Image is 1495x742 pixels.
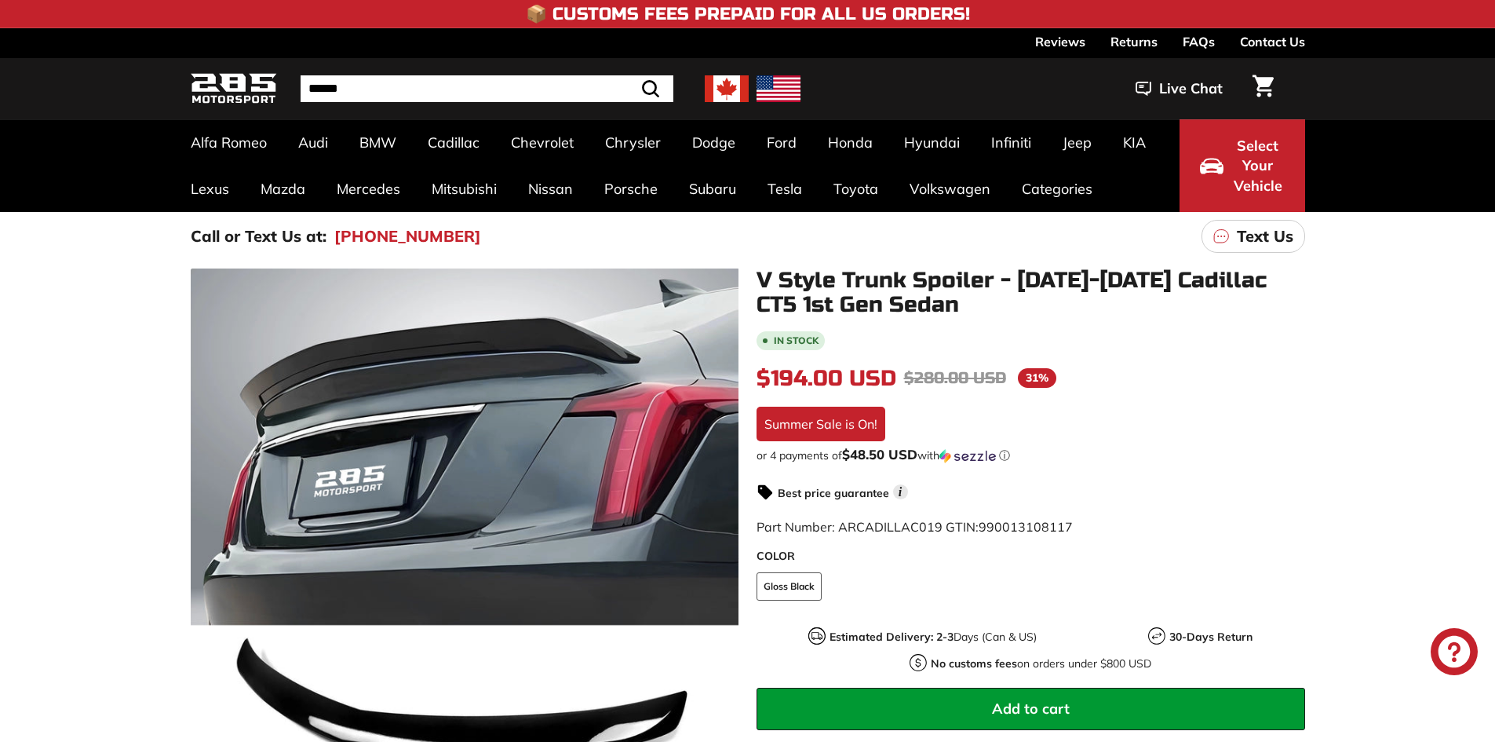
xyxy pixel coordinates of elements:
img: Logo_285_Motorsport_areodynamics_components [191,71,277,108]
a: Dodge [676,119,751,166]
a: Subaru [673,166,752,212]
a: Mazda [245,166,321,212]
span: Select Your Vehicle [1231,136,1285,196]
span: $194.00 USD [757,365,896,392]
p: Text Us [1237,225,1293,248]
span: Part Number: ARCADILLAC019 GTIN: [757,519,1073,535]
strong: No customs fees [931,656,1017,671]
span: i [893,484,908,499]
a: Text Us [1201,220,1305,253]
a: Cadillac [412,119,495,166]
h4: 📦 Customs Fees Prepaid for All US Orders! [526,5,970,24]
a: Honda [812,119,888,166]
a: Categories [1006,166,1108,212]
strong: 30-Days Return [1169,630,1253,644]
a: Chrysler [589,119,676,166]
button: Select Your Vehicle [1180,119,1305,212]
a: Chevrolet [495,119,589,166]
span: Add to cart [992,700,1070,718]
a: Returns [1110,28,1158,55]
a: Mercedes [321,166,416,212]
a: Tesla [752,166,818,212]
a: Audi [283,119,344,166]
p: Days (Can & US) [830,629,1037,645]
span: Live Chat [1159,79,1223,99]
a: KIA [1107,119,1161,166]
strong: Estimated Delivery: 2-3 [830,630,954,644]
b: In stock [774,336,819,345]
inbox-online-store-chat: Shopify online store chat [1426,628,1482,679]
a: Jeep [1047,119,1107,166]
img: Sezzle [939,449,996,463]
button: Add to cart [757,688,1305,730]
a: Mitsubishi [416,166,512,212]
a: Volkswagen [894,166,1006,212]
div: Summer Sale is On! [757,407,885,441]
p: on orders under $800 USD [931,656,1151,672]
a: Alfa Romeo [175,119,283,166]
a: Toyota [818,166,894,212]
span: 31% [1018,368,1056,388]
a: FAQs [1183,28,1215,55]
a: Contact Us [1240,28,1305,55]
span: $280.00 USD [904,368,1006,388]
a: Cart [1243,62,1283,115]
a: [PHONE_NUMBER] [334,225,481,248]
a: Reviews [1035,28,1085,55]
p: Call or Text Us at: [191,225,326,248]
a: Lexus [175,166,245,212]
a: Infiniti [975,119,1047,166]
div: or 4 payments of$48.50 USDwithSezzle Click to learn more about Sezzle [757,448,1305,463]
a: BMW [344,119,412,166]
a: Hyundai [888,119,975,166]
div: or 4 payments of with [757,448,1305,463]
a: Porsche [589,166,673,212]
a: Ford [751,119,812,166]
button: Live Chat [1115,69,1243,108]
span: $48.50 USD [842,446,917,462]
strong: Best price guarantee [778,486,889,500]
h1: V Style Trunk Spoiler - [DATE]-[DATE] Cadillac CT5 1st Gen Sedan [757,269,1305,317]
a: Nissan [512,166,589,212]
span: 990013108117 [979,519,1073,535]
label: COLOR [757,548,1305,565]
input: Search [301,75,673,102]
